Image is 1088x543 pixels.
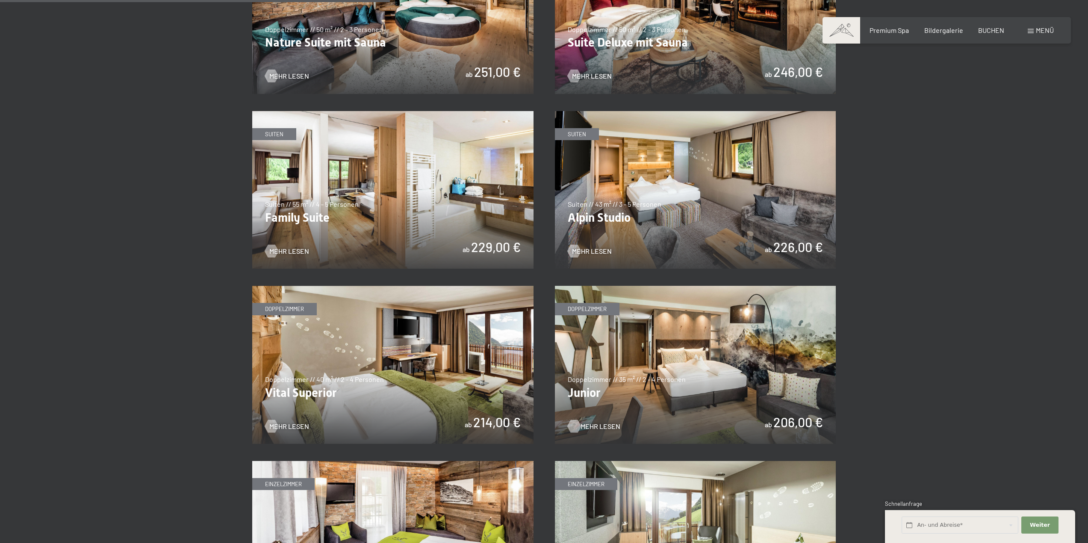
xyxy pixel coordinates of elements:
[265,422,309,431] a: Mehr Lesen
[1030,521,1050,529] span: Weiter
[265,71,309,81] a: Mehr Lesen
[252,461,534,467] a: Single Alpin
[568,71,612,81] a: Mehr Lesen
[568,247,612,256] a: Mehr Lesen
[269,422,309,431] span: Mehr Lesen
[252,286,534,444] img: Vital Superior
[924,26,963,34] a: Bildergalerie
[978,26,1004,34] a: BUCHEN
[1036,26,1054,34] span: Menü
[568,422,612,431] a: Mehr Lesen
[572,71,612,81] span: Mehr Lesen
[269,247,309,256] span: Mehr Lesen
[252,286,534,291] a: Vital Superior
[572,247,612,256] span: Mehr Lesen
[252,111,534,269] img: Family Suite
[555,286,836,444] img: Junior
[555,111,836,269] img: Alpin Studio
[885,500,922,507] span: Schnellanfrage
[555,461,836,467] a: Single Superior
[581,422,620,431] span: Mehr Lesen
[252,112,534,117] a: Family Suite
[870,26,909,34] a: Premium Spa
[555,286,836,291] a: Junior
[555,112,836,117] a: Alpin Studio
[1021,517,1058,534] button: Weiter
[269,71,309,81] span: Mehr Lesen
[265,247,309,256] a: Mehr Lesen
